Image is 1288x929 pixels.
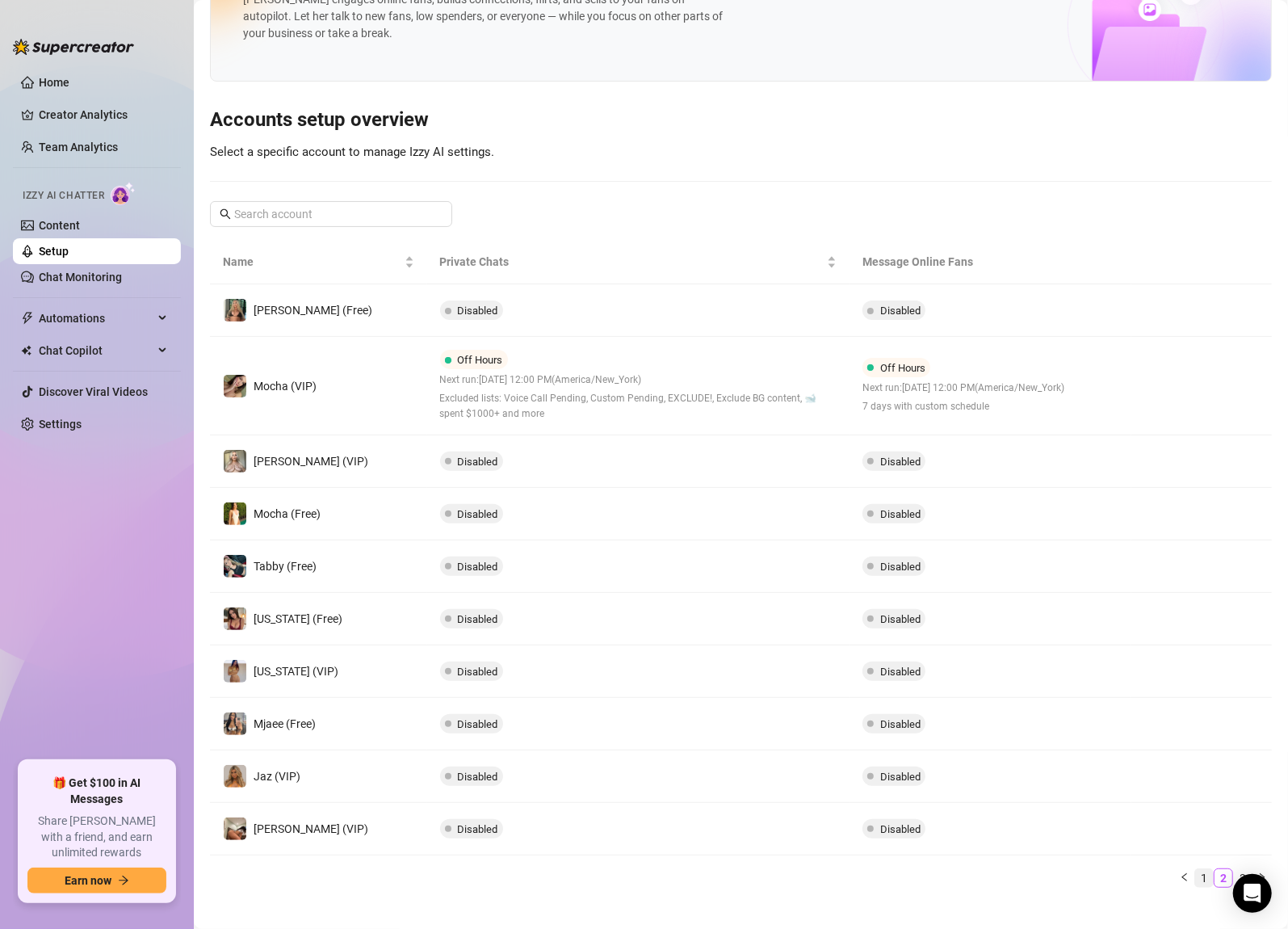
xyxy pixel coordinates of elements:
[254,665,338,678] span: [US_STATE] (VIP)
[224,450,246,473] img: Ellie (VIP)
[880,718,921,730] span: Disabled
[1233,874,1272,913] div: Open Intercom Messenger
[254,455,368,468] span: [PERSON_NAME] (VIP)
[458,456,498,468] span: Disabled
[458,508,498,520] span: Disabled
[880,508,921,520] span: Disabled
[880,561,921,573] span: Disabled
[427,240,850,284] th: Private Chats
[27,776,166,807] span: 🎁 Get $100 in AI Messages
[850,240,1131,284] th: Message Online Fans
[458,354,503,366] span: Off Hours
[39,385,148,398] a: Discover Viral Videos
[458,305,498,317] span: Disabled
[1233,868,1252,888] li: 3
[224,765,246,788] img: Jaz (VIP)
[27,868,166,893] button: Earn nowarrow-right
[1234,869,1252,887] a: 3
[458,613,498,625] span: Disabled
[39,271,122,284] a: Chat Monitoring
[39,102,168,128] a: Creator Analytics
[458,718,498,730] span: Disabled
[1194,868,1214,888] li: 1
[65,874,111,887] span: Earn now
[224,713,246,735] img: Mjaee (Free)
[254,304,372,317] span: [PERSON_NAME] (Free)
[254,612,342,625] span: [US_STATE] (Free)
[880,666,921,678] span: Disabled
[13,39,134,55] img: logo-BBDzfeDw.svg
[224,502,246,525] img: Mocha (Free)
[39,141,118,153] a: Team Analytics
[1180,872,1189,882] span: left
[254,717,316,730] span: Mjaee (Free)
[880,362,925,374] span: Off Hours
[254,770,300,783] span: Jaz (VIP)
[27,813,166,861] span: Share [PERSON_NAME] with a friend, and earn unlimited rewards
[458,771,498,783] span: Disabled
[21,345,31,356] img: Chat Copilot
[880,613,921,625] span: Disabled
[224,818,246,840] img: Chloe (VIP)
[224,299,246,322] img: Ellie (Free)
[440,253,824,271] span: Private Chats
[234,205,430,223] input: Search account
[1252,868,1272,888] button: right
[862,399,1064,414] span: 7 days with custom schedule
[440,391,837,422] span: Excluded lists: Voice Call Pending, Custom Pending, EXCLUDE!, Exclude BG content, 🐋 spent $1000+ ...
[224,607,246,630] img: Georgia (Free)
[1175,868,1194,888] li: Previous Page
[21,312,34,325] span: thunderbolt
[880,456,921,468] span: Disabled
[210,240,427,284] th: Name
[880,305,921,317] span: Disabled
[880,771,921,783] span: Disabled
[39,76,69,89] a: Home
[1215,869,1232,887] a: 2
[440,372,837,388] span: Next run: [DATE] 12:00 PM ( America/New_York )
[254,822,368,835] span: [PERSON_NAME] (VIP)
[1252,868,1272,888] li: Next Page
[224,375,246,397] img: Mocha (VIP)
[39,305,153,331] span: Automations
[39,418,82,431] a: Settings
[23,188,104,204] span: Izzy AI Chatter
[39,338,153,364] span: Chat Copilot
[223,253,401,271] span: Name
[111,182,136,205] img: AI Chatter
[1214,868,1233,888] li: 2
[210,107,1272,133] h3: Accounts setup overview
[862,380,1064,396] span: Next run: [DATE] 12:00 PM ( America/New_York )
[254,560,317,573] span: Tabby (Free)
[210,145,494,159] span: Select a specific account to manage Izzy AI settings.
[458,666,498,678] span: Disabled
[39,219,80,232] a: Content
[1257,872,1267,882] span: right
[254,380,317,393] span: Mocha (VIP)
[1195,869,1213,887] a: 1
[458,561,498,573] span: Disabled
[224,555,246,578] img: Tabby (Free)
[118,875,129,886] span: arrow-right
[880,823,921,835] span: Disabled
[254,507,321,520] span: Mocha (Free)
[39,245,69,258] a: Setup
[458,823,498,835] span: Disabled
[220,208,231,220] span: search
[1175,868,1194,888] button: left
[224,660,246,683] img: Georgia (VIP)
